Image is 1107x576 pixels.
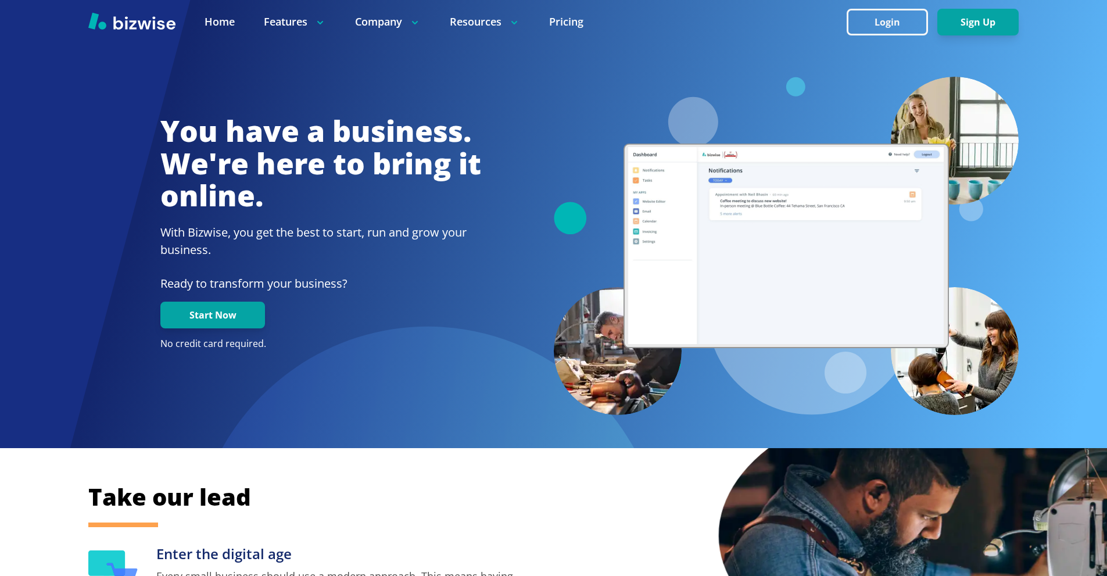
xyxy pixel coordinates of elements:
[205,15,235,29] a: Home
[160,302,265,328] button: Start Now
[937,9,1019,35] button: Sign Up
[937,17,1019,28] a: Sign Up
[160,224,481,259] h2: With Bizwise, you get the best to start, run and grow your business.
[156,545,524,564] h3: Enter the digital age
[355,15,421,29] p: Company
[847,9,928,35] button: Login
[88,481,960,513] h2: Take our lead
[847,17,937,28] a: Login
[160,275,481,292] p: Ready to transform your business?
[160,310,265,321] a: Start Now
[160,338,481,350] p: No credit card required.
[450,15,520,29] p: Resources
[160,115,481,212] h1: You have a business. We're here to bring it online.
[549,15,583,29] a: Pricing
[264,15,326,29] p: Features
[88,12,175,30] img: Bizwise Logo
